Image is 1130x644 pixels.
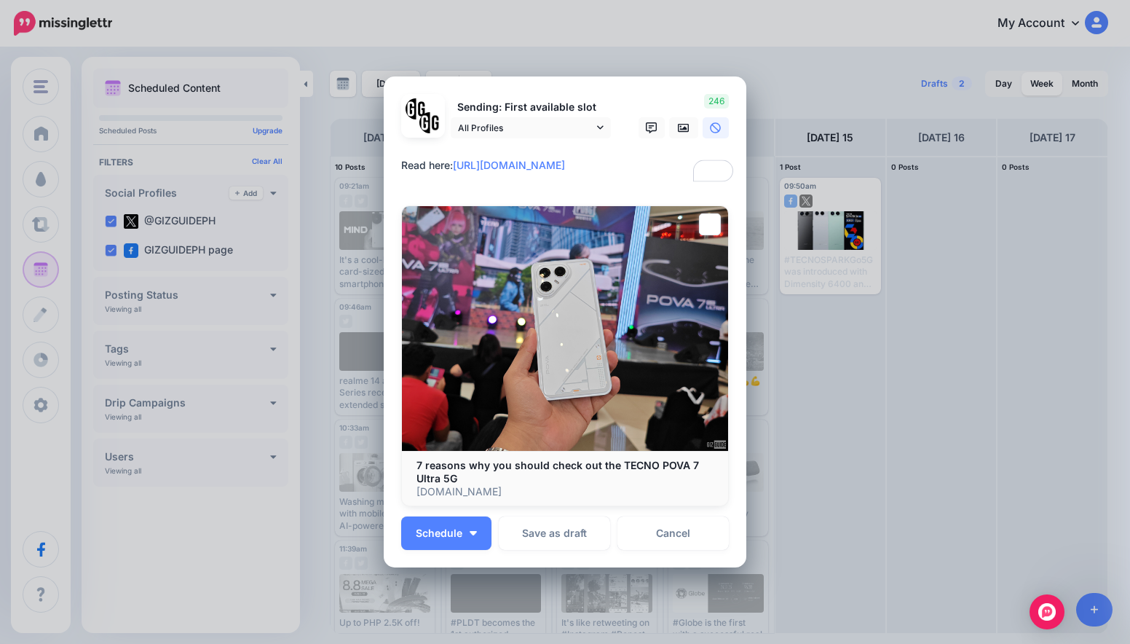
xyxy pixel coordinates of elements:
[402,206,728,451] img: 7 reasons why you should check out the TECNO POVA 7 Ultra 5G
[401,157,736,174] div: Read here:
[458,120,593,136] span: All Profiles
[704,94,729,109] span: 246
[451,117,611,138] a: All Profiles
[451,99,611,116] p: Sending: First available slot
[401,517,491,550] button: Schedule
[1030,594,1064,629] div: Open Intercom Messenger
[416,459,699,484] b: 7 reasons why you should check out the TECNO POVA 7 Ultra 5G
[419,112,440,133] img: JT5sWCfR-79925.png
[416,528,462,538] span: Schedule
[401,157,736,185] textarea: To enrich screen reader interactions, please activate Accessibility in Grammarly extension settings
[499,517,610,550] button: Save as draft
[406,98,427,119] img: 353459792_649996473822713_4483302954317148903_n-bsa138318.png
[470,531,477,535] img: arrow-down-white.png
[416,485,714,498] p: [DOMAIN_NAME]
[617,517,729,550] a: Cancel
